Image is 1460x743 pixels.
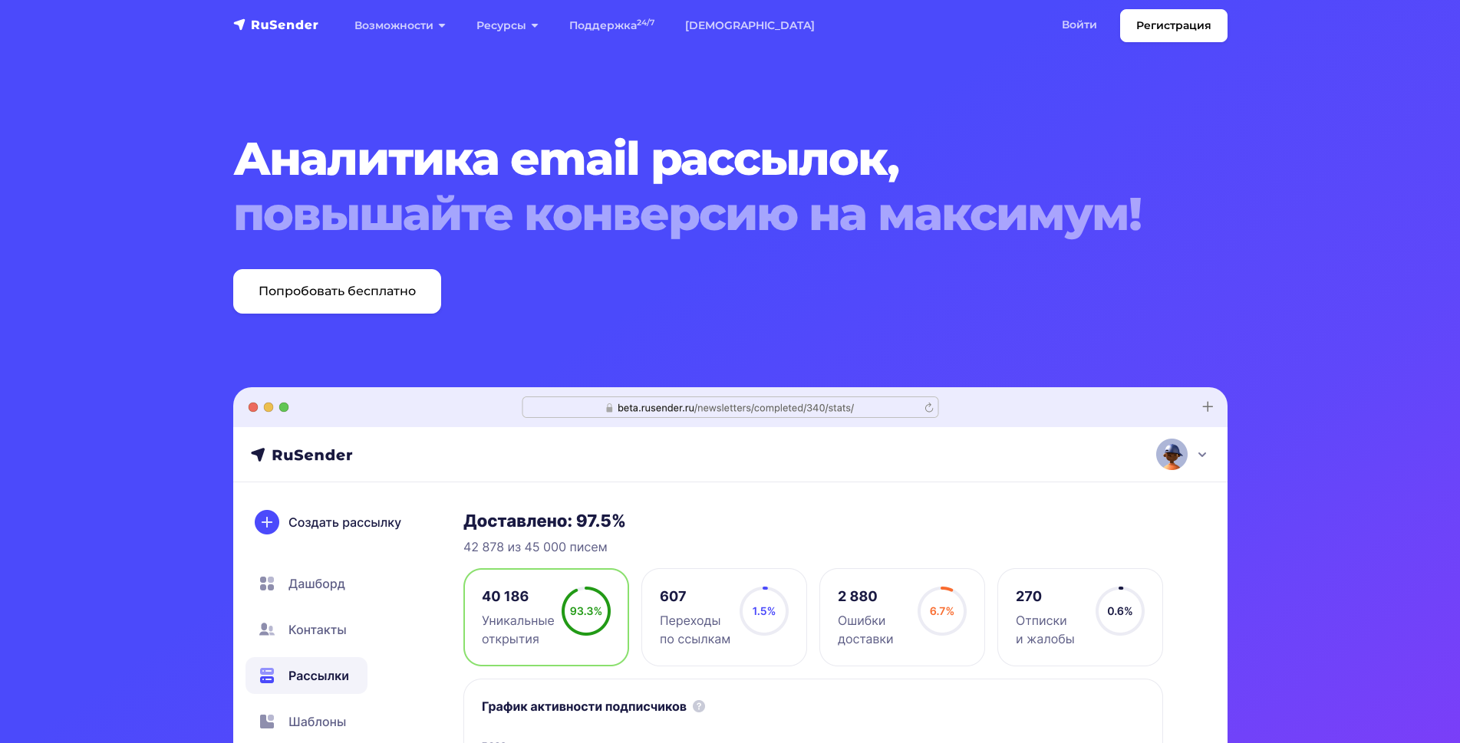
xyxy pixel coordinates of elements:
img: RuSender [233,17,319,32]
a: Поддержка24/7 [554,10,670,41]
a: Регистрация [1120,9,1228,42]
span: повышайте конверсию на максимум! [233,186,1143,242]
a: Войти [1046,9,1112,41]
a: Ресурсы [461,10,554,41]
a: [DEMOGRAPHIC_DATA] [670,10,830,41]
a: Попробовать бесплатно [233,269,441,314]
sup: 24/7 [637,18,654,28]
a: Возможности [339,10,461,41]
h1: Аналитика email рассылок, [233,131,1143,242]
